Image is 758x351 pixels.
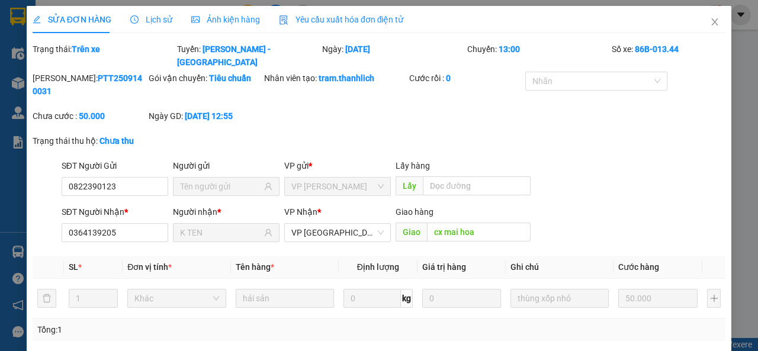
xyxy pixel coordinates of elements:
span: VP Phan Thiết [291,178,384,195]
b: Chưa thu [99,136,134,146]
span: Đơn vị tính [127,262,172,272]
span: Cước hàng [618,262,659,272]
div: Số xe: [611,43,727,69]
input: Tên người gửi [180,180,262,193]
div: Trạng thái thu hộ: [33,134,175,147]
span: picture [191,15,200,24]
input: VD: Bàn, Ghế [236,289,334,308]
input: Dọc đường [423,176,530,195]
span: SỬA ĐƠN HÀNG [33,15,111,24]
input: Tên người nhận [180,226,262,239]
input: 0 [618,289,698,308]
div: SĐT Người Gửi [62,159,168,172]
div: Người nhận [173,205,280,218]
span: Giao [396,223,427,241]
div: Cước rồi : [409,72,523,85]
span: VP Nhận [284,207,317,217]
th: Ghi chú [506,256,614,279]
div: Tổng: 1 [37,323,294,336]
b: 86B-013.44 [635,44,679,54]
span: Giá trị hàng [422,262,466,272]
div: [PERSON_NAME]: [33,72,146,98]
div: Nhân viên tạo: [264,72,407,85]
span: user [264,228,272,237]
div: Nhận: VP [PERSON_NAME] [124,69,213,94]
div: SĐT Người Nhận [62,205,168,218]
span: Khác [134,289,219,307]
button: delete [37,289,56,308]
span: clock-circle [130,15,139,24]
b: 50.000 [79,111,105,121]
div: Trạng thái: [31,43,176,69]
span: Giao hàng [396,207,433,217]
b: [PERSON_NAME] - [GEOGRAPHIC_DATA] [177,44,271,67]
div: Gửi: VP [GEOGRAPHIC_DATA] [9,69,118,94]
b: 13:00 [499,44,520,54]
button: Close [698,6,731,39]
span: Ảnh kiện hàng [191,15,260,24]
div: Tuyến: [176,43,321,69]
text: DLT2509140016 [67,50,155,63]
div: Gói vận chuyển: [149,72,262,85]
input: 0 [422,289,501,308]
span: SL [69,262,78,272]
input: Ghi Chú [510,289,609,308]
b: 0 [446,73,451,83]
div: VP gửi [284,159,391,172]
b: [DATE] 12:55 [185,111,233,121]
b: Tiêu chuẩn [209,73,251,83]
span: Lấy [396,176,423,195]
span: Yêu cầu xuất hóa đơn điện tử [279,15,404,24]
span: user [264,182,272,191]
span: Định lượng [357,262,399,272]
div: Chuyến: [466,43,611,69]
span: kg [401,289,413,308]
img: icon [279,15,288,25]
span: close [710,17,720,27]
div: Ngày GD: [149,110,262,123]
button: plus [707,289,721,308]
span: Lịch sử [130,15,172,24]
div: Chưa cước : [33,110,146,123]
b: Trên xe [72,44,100,54]
span: edit [33,15,41,24]
span: Tên hàng [236,262,274,272]
div: Người gửi [173,159,280,172]
b: tram.thanhlich [319,73,374,83]
span: Lấy hàng [396,161,430,170]
b: [DATE] [345,44,370,54]
input: Dọc đường [427,223,530,241]
div: Ngày: [321,43,466,69]
span: VP Đà Lạt [291,224,384,241]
